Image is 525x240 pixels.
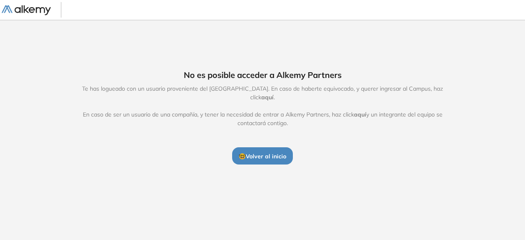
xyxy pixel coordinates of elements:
img: Logo [2,5,51,16]
span: aquí [261,94,274,101]
span: Te has logueado con un usuario proveniente del [GEOGRAPHIC_DATA]. En caso de haberte equivocado, ... [73,85,452,128]
span: 🤓 Volver al inicio [239,153,286,160]
span: No es posible acceder a Alkemy Partners [184,69,342,81]
button: 🤓Volver al inicio [232,147,293,165]
span: aquí [354,111,366,118]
